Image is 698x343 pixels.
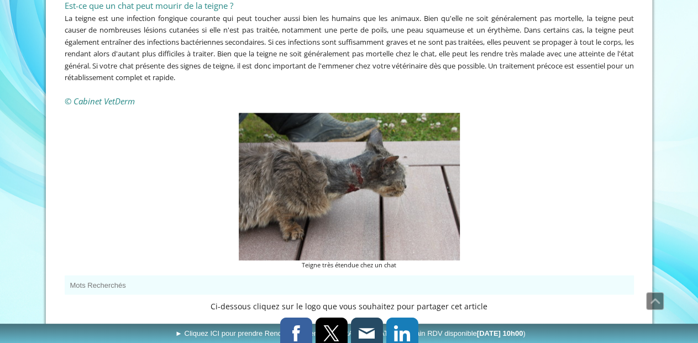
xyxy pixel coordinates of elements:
span: © Cabinet VetDerm [65,96,135,107]
span: ► Cliquez ICI pour prendre Rendez-Vous en [GEOGRAPHIC_DATA] [175,329,526,337]
b: [DATE] 10h00 [477,329,523,337]
span: Défiler vers le haut [647,293,663,309]
a: Défiler vers le haut [646,292,664,310]
p: Ci-dessous cliquez sur le logo que vous souhaitez pour partager cet article [65,300,634,312]
button: Mots Recherchés [65,275,634,294]
span: (Prochain RDV disponible ) [395,329,526,337]
figcaption: Teigne très étendue chez un chat [239,260,460,270]
img: Teigne très étendue chez un chat [239,113,460,260]
span: La teigne est une infection fongique courante qui peut toucher aussi bien les humains que les ani... [65,13,634,83]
